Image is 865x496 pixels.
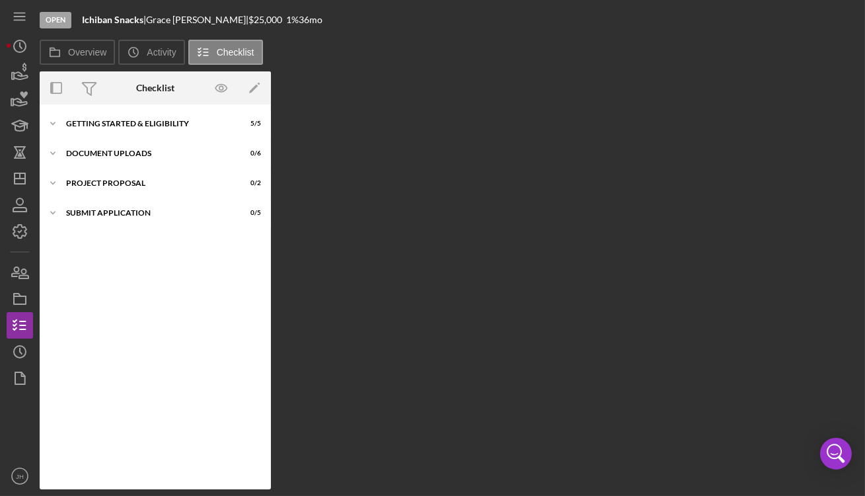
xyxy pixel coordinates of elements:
div: Project Proposal [66,179,228,187]
div: Document Uploads [66,149,228,157]
div: 36 mo [299,15,322,25]
div: Getting Started & Eligibility [66,120,228,128]
div: 1 % [286,15,299,25]
div: Grace [PERSON_NAME] | [146,15,248,25]
span: $25,000 [248,14,282,25]
div: 0 / 2 [237,179,261,187]
label: Checklist [217,47,254,58]
b: Ichiban Snacks [82,14,143,25]
button: Overview [40,40,115,65]
div: Open [40,12,71,28]
button: Checklist [188,40,263,65]
div: Open Intercom Messenger [820,438,852,470]
div: 0 / 6 [237,149,261,157]
div: 5 / 5 [237,120,261,128]
label: Activity [147,47,176,58]
button: Activity [118,40,184,65]
label: Overview [68,47,106,58]
div: 0 / 5 [237,209,261,217]
div: Checklist [136,83,174,93]
div: | [82,15,146,25]
text: JH [16,473,24,480]
div: Submit Application [66,209,228,217]
button: JH [7,463,33,489]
